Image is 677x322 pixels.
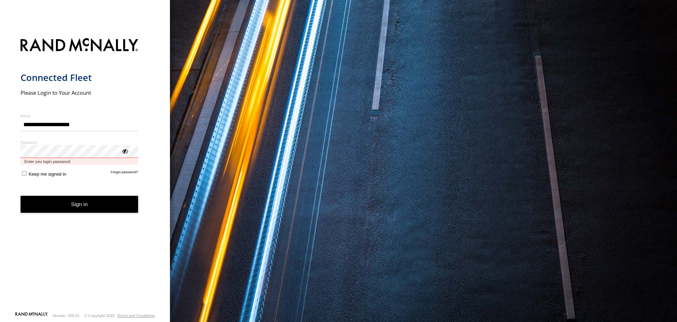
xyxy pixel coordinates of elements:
a: Terms and Conditions [117,314,155,318]
img: Rand McNally [21,37,138,55]
button: Sign in [21,196,138,213]
a: Visit our Website [15,312,48,319]
a: Forgot password? [111,170,138,177]
form: main [21,34,150,311]
h2: Please Login to Your Account [21,89,138,96]
h1: Connected Fleet [21,72,138,83]
input: Keep me signed in [22,171,27,176]
span: Keep me signed in [29,171,66,177]
div: © Copyright 2025 - [84,314,155,318]
span: Enter you login password [21,158,138,165]
div: Version: 305.01 [53,314,80,318]
label: Email [21,113,138,118]
div: ViewPassword [121,147,128,154]
label: Password [21,140,138,145]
